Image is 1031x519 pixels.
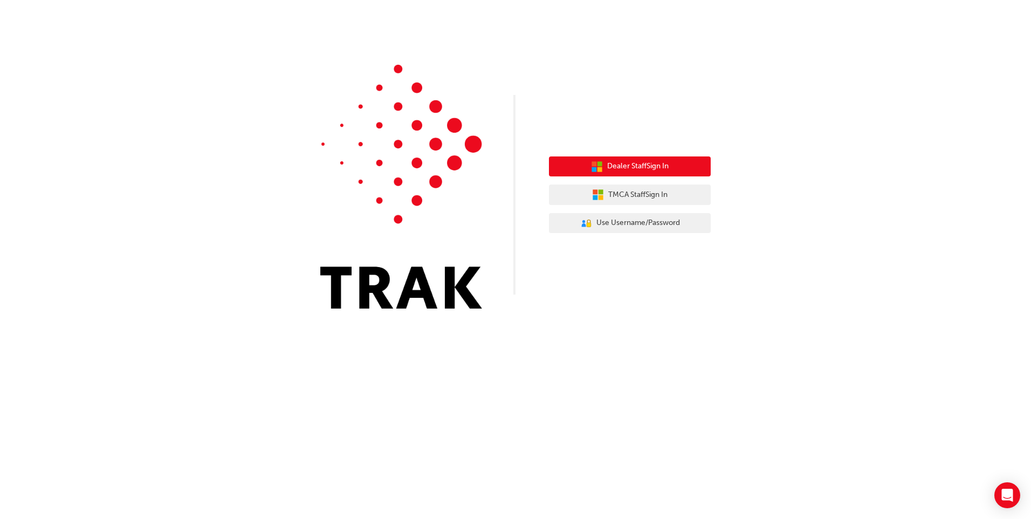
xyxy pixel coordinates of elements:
[607,160,669,173] span: Dealer Staff Sign In
[549,156,711,177] button: Dealer StaffSign In
[320,65,482,309] img: Trak
[608,189,668,201] span: TMCA Staff Sign In
[994,482,1020,508] div: Open Intercom Messenger
[549,213,711,234] button: Use Username/Password
[596,217,680,229] span: Use Username/Password
[549,185,711,205] button: TMCA StaffSign In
